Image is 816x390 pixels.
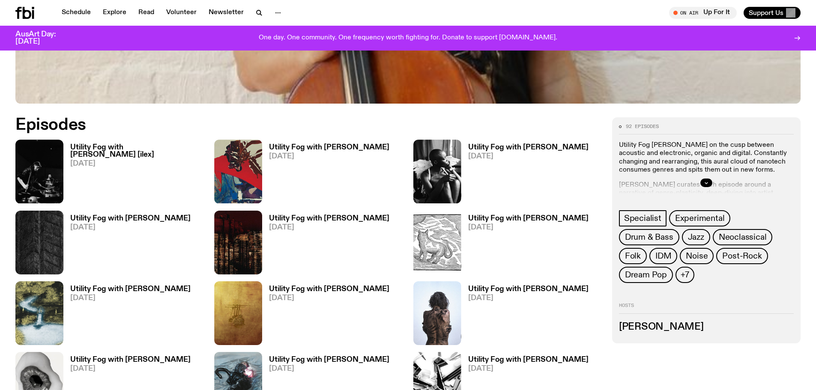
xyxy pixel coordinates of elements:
[259,34,557,42] p: One day. One community. One frequency worth fighting for. Donate to support [DOMAIN_NAME].
[269,153,389,160] span: [DATE]
[468,286,589,293] h3: Utility Fog with [PERSON_NAME]
[161,7,202,19] a: Volunteer
[413,211,461,274] img: Cover for Kansai Bruises by Valentina Magaletti & YPY
[262,215,389,274] a: Utility Fog with [PERSON_NAME][DATE]
[70,286,191,293] h3: Utility Fog with [PERSON_NAME]
[686,251,708,261] span: Noise
[203,7,249,19] a: Newsletter
[468,215,589,222] h3: Utility Fog with [PERSON_NAME]
[669,7,737,19] button: On AirUp For It
[98,7,132,19] a: Explore
[619,267,673,283] a: Dream Pop
[669,210,731,226] a: Experimental
[619,210,667,226] a: Specialist
[719,232,767,242] span: Neoclassical
[625,232,673,242] span: Drum & Bass
[461,286,589,345] a: Utility Fog with [PERSON_NAME][DATE]
[214,140,262,203] img: Cover to Mikoo's album It Floats
[461,144,589,203] a: Utility Fog with [PERSON_NAME][DATE]
[63,286,191,345] a: Utility Fog with [PERSON_NAME][DATE]
[713,229,773,245] a: Neoclassical
[15,117,535,133] h2: Episodes
[269,286,389,293] h3: Utility Fog with [PERSON_NAME]
[675,214,725,223] span: Experimental
[15,140,63,203] img: Image by Billy Zammit
[468,153,589,160] span: [DATE]
[744,7,801,19] button: Support Us
[15,281,63,345] img: Cover of Corps Citoyen album Barrani
[269,365,389,372] span: [DATE]
[676,267,694,283] button: +7
[749,9,783,17] span: Support Us
[269,215,389,222] h3: Utility Fog with [PERSON_NAME]
[468,365,589,372] span: [DATE]
[722,251,762,261] span: Post-Rock
[262,144,389,203] a: Utility Fog with [PERSON_NAME][DATE]
[625,270,667,280] span: Dream Pop
[681,270,689,280] span: +7
[619,322,794,332] h3: [PERSON_NAME]
[649,248,677,264] a: IDM
[625,251,641,261] span: Folk
[70,224,191,231] span: [DATE]
[688,232,704,242] span: Jazz
[413,281,461,345] img: Cover of Leese's album Δ
[468,295,589,302] span: [DATE]
[619,304,794,314] h2: Hosts
[269,144,389,151] h3: Utility Fog with [PERSON_NAME]
[57,7,96,19] a: Schedule
[214,211,262,274] img: Cover to (SAFETY HAZARD) مخاطر السلامة by electroneya, MARTINA and TNSXORDS
[626,124,659,129] span: 92 episodes
[619,248,647,264] a: Folk
[680,248,714,264] a: Noise
[468,356,589,363] h3: Utility Fog with [PERSON_NAME]
[619,142,794,175] p: Utility Fog [PERSON_NAME] on the cusp between acoustic and electronic, organic and digital. Const...
[716,248,768,264] a: Post-Rock
[269,295,389,302] span: [DATE]
[15,31,70,45] h3: AusArt Day: [DATE]
[70,215,191,222] h3: Utility Fog with [PERSON_NAME]
[63,144,204,203] a: Utility Fog with [PERSON_NAME] [ilex][DATE]
[262,286,389,345] a: Utility Fog with [PERSON_NAME][DATE]
[269,356,389,363] h3: Utility Fog with [PERSON_NAME]
[269,224,389,231] span: [DATE]
[413,140,461,203] img: Cover of Ho99o9's album Tomorrow We Escape
[70,160,204,167] span: [DATE]
[70,295,191,302] span: [DATE]
[468,224,589,231] span: [DATE]
[133,7,159,19] a: Read
[461,215,589,274] a: Utility Fog with [PERSON_NAME][DATE]
[619,229,679,245] a: Drum & Bass
[214,281,262,345] img: Cover for EYDN's single "Gold"
[63,215,191,274] a: Utility Fog with [PERSON_NAME][DATE]
[655,251,671,261] span: IDM
[682,229,710,245] a: Jazz
[70,365,191,372] span: [DATE]
[70,356,191,363] h3: Utility Fog with [PERSON_NAME]
[15,211,63,274] img: Cover of Giuseppe Ielasi's album "an insistence on material vol.2"
[624,214,661,223] span: Specialist
[70,144,204,158] h3: Utility Fog with [PERSON_NAME] [ilex]
[468,144,589,151] h3: Utility Fog with [PERSON_NAME]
